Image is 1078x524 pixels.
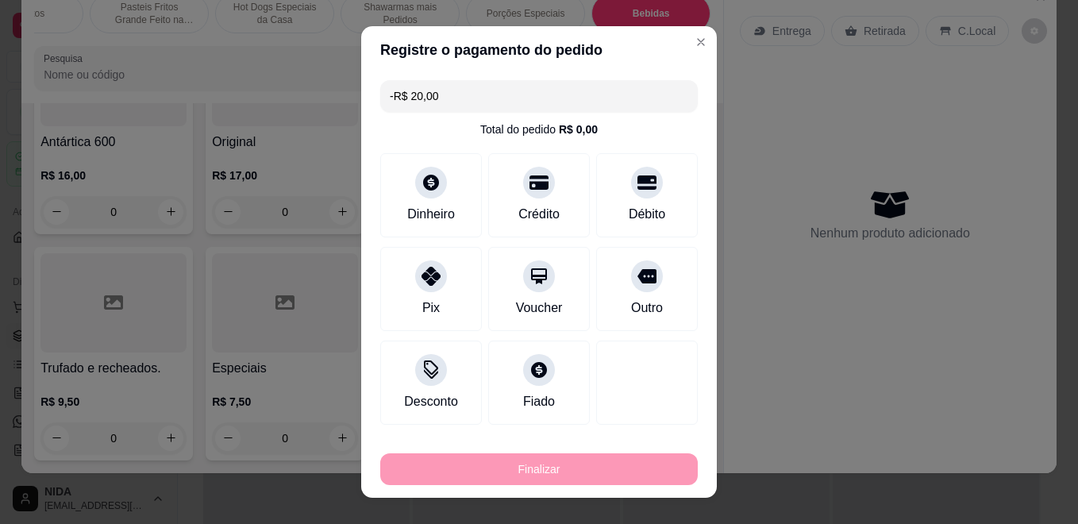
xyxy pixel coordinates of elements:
[688,29,714,55] button: Close
[390,80,688,112] input: Ex.: hambúrguer de cordeiro
[480,121,598,137] div: Total do pedido
[518,205,560,224] div: Crédito
[516,299,563,318] div: Voucher
[404,392,458,411] div: Desconto
[629,205,665,224] div: Débito
[407,205,455,224] div: Dinheiro
[559,121,598,137] div: R$ 0,00
[523,392,555,411] div: Fiado
[361,26,717,74] header: Registre o pagamento do pedido
[422,299,440,318] div: Pix
[631,299,663,318] div: Outro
